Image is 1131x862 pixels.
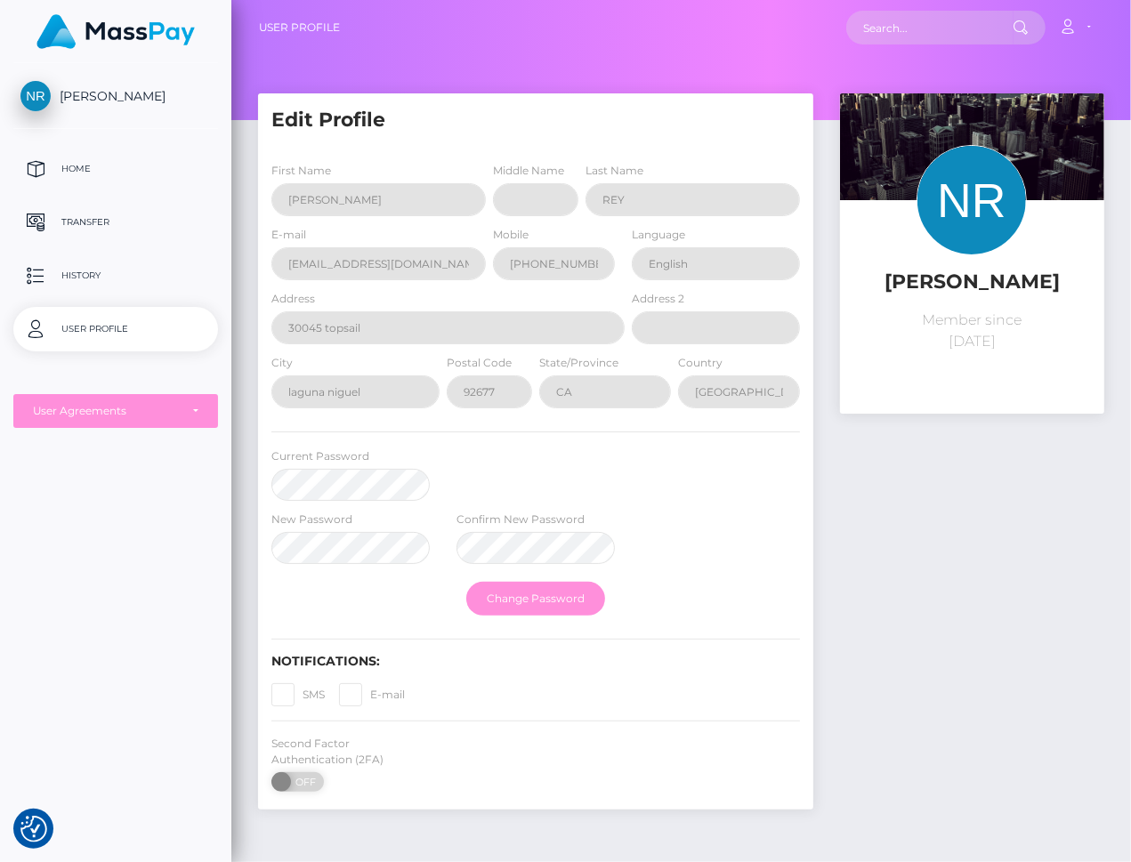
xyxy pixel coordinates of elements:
label: E-mail [339,683,405,706]
label: Current Password [271,448,369,464]
button: User Agreements [13,394,218,428]
label: Country [678,355,723,371]
a: User Profile [13,307,218,351]
button: Change Password [466,582,605,616]
div: User Agreements [33,404,179,418]
h6: Notifications: [271,654,800,669]
h5: [PERSON_NAME] [853,269,1091,296]
span: OFF [281,772,326,792]
label: Last Name [586,163,643,179]
label: Second Factor Authentication (2FA) [271,736,430,768]
a: Home [13,147,218,191]
label: Language [632,227,685,243]
label: Address [271,291,315,307]
label: Confirm New Password [456,512,585,528]
a: History [13,254,218,298]
label: Middle Name [493,163,564,179]
label: New Password [271,512,352,528]
label: SMS [271,683,325,706]
p: Transfer [20,209,211,236]
h5: Edit Profile [271,107,800,134]
p: History [20,262,211,289]
a: User Profile [259,9,340,46]
button: Consent Preferences [20,816,47,842]
label: City [271,355,293,371]
p: Member since [DATE] [853,310,1091,352]
img: ... [840,93,1104,270]
input: Search... [846,11,1014,44]
span: [PERSON_NAME] [13,88,218,104]
a: Transfer [13,200,218,245]
label: First Name [271,163,331,179]
label: State/Province [539,355,618,371]
p: Home [20,156,211,182]
img: Revisit consent button [20,816,47,842]
p: User Profile [20,316,211,342]
label: Postal Code [447,355,512,371]
label: Address 2 [632,291,684,307]
img: MassPay [36,14,195,49]
label: E-mail [271,227,306,243]
label: Mobile [493,227,529,243]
